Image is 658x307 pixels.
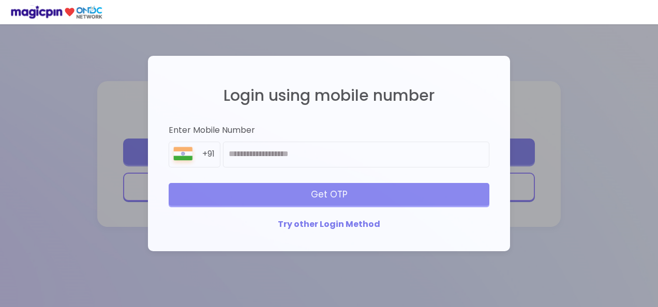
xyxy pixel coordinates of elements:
[169,87,489,104] h2: Login using mobile number
[10,5,102,19] img: ondc-logo-new-small.8a59708e.svg
[169,125,489,136] div: Enter Mobile Number
[169,145,197,167] img: 8BGLRPwvQ+9ZgAAAAASUVORK5CYII=
[169,219,489,231] div: Try other Login Method
[202,148,220,160] div: +91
